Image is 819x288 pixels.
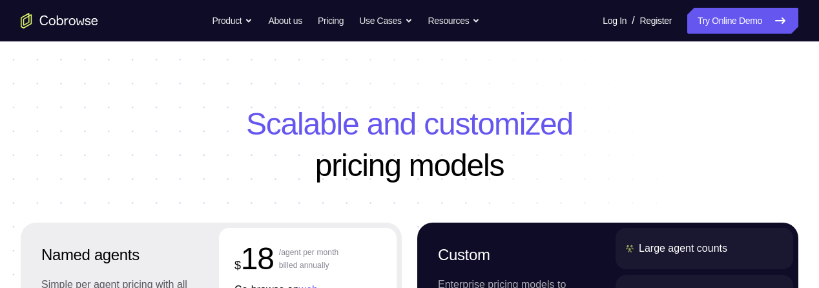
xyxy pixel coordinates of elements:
[428,8,481,34] button: Resources
[640,8,672,34] a: Register
[687,8,798,34] a: Try Online Demo
[234,238,274,280] p: 18
[438,243,585,267] h2: Custom
[213,8,253,34] button: Product
[359,8,412,34] button: Use Cases
[639,241,727,256] div: Large agent counts
[41,243,188,267] h2: Named agents
[21,13,98,28] a: Go to the home page
[632,13,634,28] span: /
[234,259,241,272] span: $
[279,238,339,280] p: /agent per month billed annually
[603,8,627,34] a: Log In
[21,104,798,186] h1: pricing models
[268,8,302,34] a: About us
[21,104,798,145] span: Scalable and customized
[318,8,344,34] a: Pricing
